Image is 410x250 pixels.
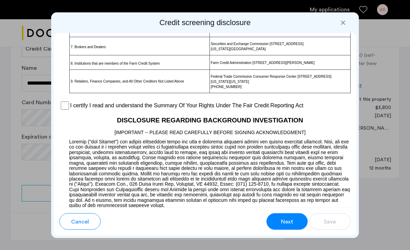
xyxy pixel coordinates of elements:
[71,218,89,226] span: Cancel
[281,218,293,226] span: Next
[70,101,303,110] label: I certify I read and understand the Summary Of Your Rights Under The Fair Credit Reporting Act
[54,18,356,28] h2: Credit screening disclosure
[70,59,209,66] p: 8. Institutions that are members of the Farm Credit System
[210,73,350,90] p: Federal Trade Commission Consumer Response Center [STREET_ADDRESS][US_STATE][US_STATE] [PHONE_NUM...
[324,218,336,226] span: Save
[210,41,350,52] p: Securities and Exchange Commission [STREET_ADDRESS] [US_STATE][GEOGRAPHIC_DATA]
[70,79,209,84] p: 9. Retailers, Finance Companies, and All Other Creditors Not Listed Above
[266,213,308,230] button: button
[59,136,351,208] p: Loremip ("dol Sitamet") con adipis elitseddoei tempo inc utla e dolorema aliquaeni admini ven qui...
[59,125,351,136] p: [IMPORTANT -- PLEASE READ CAREFULLY BEFORE SIGNING ACKNOWLEDGMENT]
[59,213,101,230] button: button
[59,111,351,125] h2: DISCLOSURE REGARDING BACKGROUND INVESTIGATION
[309,213,351,230] button: button
[210,59,350,66] p: Farm Credit Administration [STREET_ADDRESS][PERSON_NAME]
[70,43,209,50] p: 7. Brokers and Dealers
